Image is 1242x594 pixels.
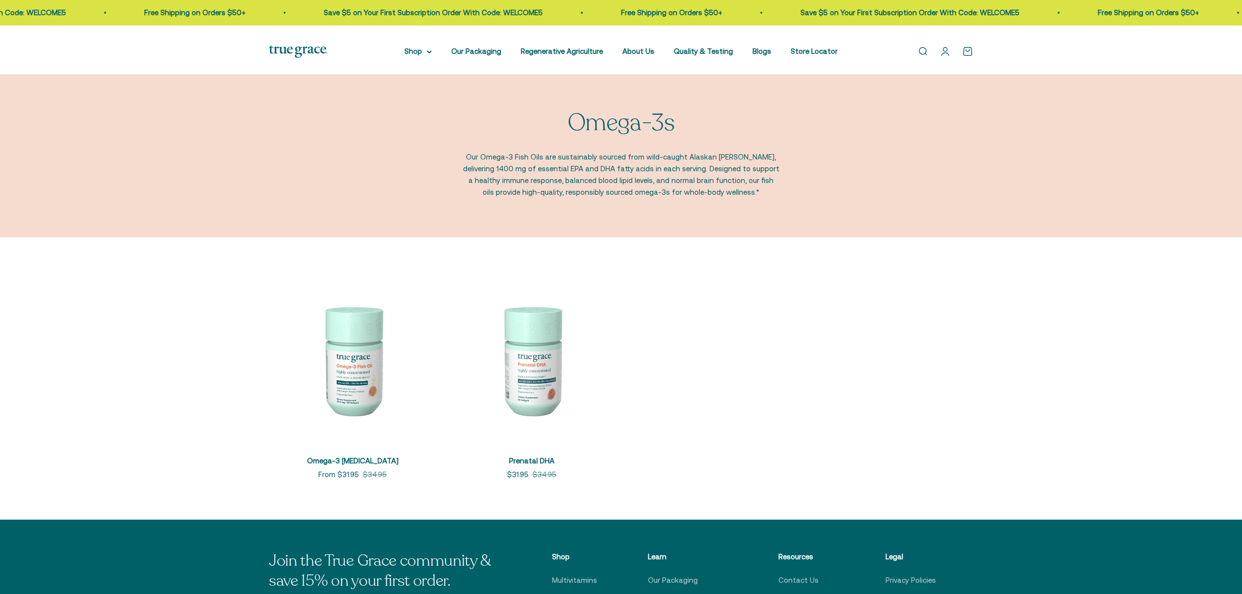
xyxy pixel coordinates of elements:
p: Join the True Grace community & save 15% on your first order. [269,551,504,592]
a: Our Packaging [451,47,501,55]
p: Save $5 on Your First Subscription Order With Code: WELCOME5 [138,7,357,19]
p: Save $5 on Your First Subscription Order With Code: WELCOME5 [615,7,834,19]
a: Our Packaging [648,574,698,586]
p: Legal [886,551,954,563]
a: Blogs [753,47,771,55]
a: Multivitamins [552,574,597,586]
a: Quality & Testing [674,47,733,55]
compare-at-price: $34.95 [363,469,387,480]
a: Privacy Policies [886,574,936,586]
a: Omega-3 [MEDICAL_DATA] [307,457,399,465]
p: Our Omega-3 Fish Oils are sustainably sourced from wild-caught Alaskan [PERSON_NAME], delivering ... [462,151,780,198]
a: Free Shipping on Orders $50+ [436,8,537,17]
p: Omega-3s [568,110,674,136]
a: Prenatal DHA [509,457,554,465]
img: Omega-3 Fish Oil for Brain, Heart, and Immune Health* Sustainably sourced, wild-caught Alaskan fi... [269,276,436,444]
sale-price: $31.95 [507,469,529,480]
a: Regenerative Agriculture [521,47,603,55]
img: Prenatal DHA for Brain & Eye Development* For women during pre-conception, pregnancy, and lactati... [448,276,615,444]
p: Shop [552,551,599,563]
sale-price: From $31.95 [318,469,359,480]
p: Learn [648,551,730,563]
p: Resources [778,551,837,563]
a: Free Shipping on Orders $50+ [912,8,1014,17]
a: Contact Us [778,574,819,586]
a: Store Locator [791,47,838,55]
a: About Us [622,47,654,55]
summary: Shop [404,46,432,57]
compare-at-price: $34.95 [532,469,556,480]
